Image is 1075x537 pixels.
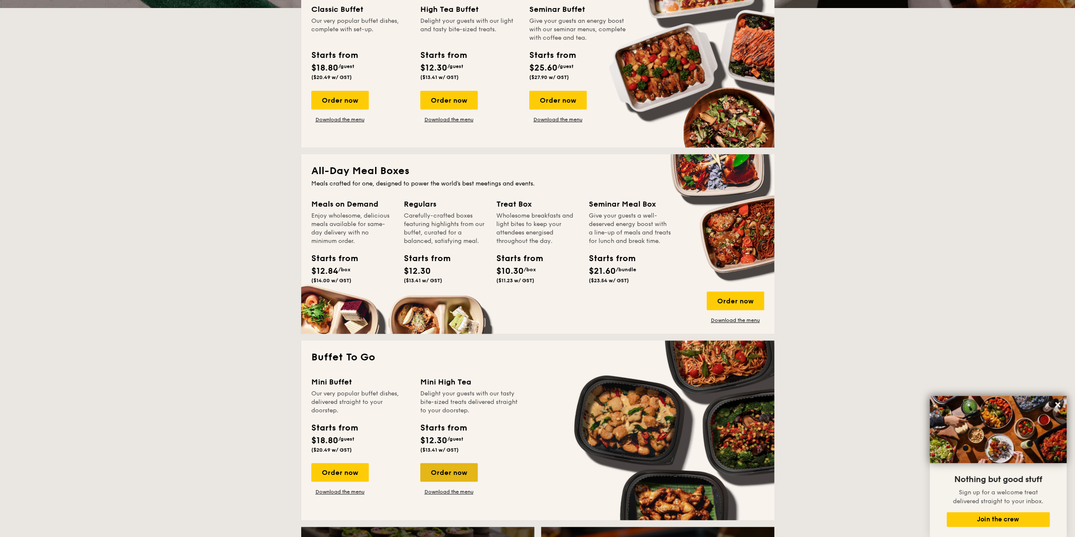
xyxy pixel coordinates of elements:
[420,49,466,62] div: Starts from
[311,63,338,73] span: $18.80
[311,49,357,62] div: Starts from
[404,266,431,276] span: $12.30
[930,396,1067,463] img: DSC07876-Edit02-Large.jpeg
[311,116,369,123] a: Download the menu
[338,63,354,69] span: /guest
[311,436,338,446] span: $18.80
[420,3,519,15] div: High Tea Buffet
[311,198,394,210] div: Meals on Demand
[524,267,536,273] span: /box
[311,447,352,453] span: ($20.49 w/ GST)
[311,164,764,178] h2: All-Day Meal Boxes
[420,436,447,446] span: $12.30
[589,212,671,245] div: Give your guests a well-deserved energy boost with a line-up of meals and treats for lunch and br...
[558,63,574,69] span: /guest
[529,49,575,62] div: Starts from
[529,17,628,42] div: Give your guests an energy boost with our seminar menus, complete with coffee and tea.
[1051,398,1064,412] button: Close
[311,212,394,245] div: Enjoy wholesome, delicious meals available for same-day delivery with no minimum order.
[420,422,466,434] div: Starts from
[420,488,478,495] a: Download the menu
[496,278,534,283] span: ($11.23 w/ GST)
[589,252,627,265] div: Starts from
[447,436,463,442] span: /guest
[589,198,671,210] div: Seminar Meal Box
[420,463,478,482] div: Order now
[311,463,369,482] div: Order now
[953,489,1043,505] span: Sign up for a welcome treat delivered straight to your inbox.
[404,252,442,265] div: Starts from
[420,447,459,453] span: ($13.41 w/ GST)
[707,317,764,324] a: Download the menu
[447,63,463,69] span: /guest
[311,74,352,80] span: ($20.49 w/ GST)
[311,180,764,188] div: Meals crafted for one, designed to power the world's best meetings and events.
[311,252,349,265] div: Starts from
[954,474,1042,485] span: Nothing but good stuff
[311,278,351,283] span: ($14.00 w/ GST)
[338,436,354,442] span: /guest
[311,91,369,109] div: Order now
[947,512,1050,527] button: Join the crew
[529,74,569,80] span: ($27.90 w/ GST)
[311,390,410,415] div: Our very popular buffet dishes, delivered straight to your doorstep.
[420,63,447,73] span: $12.30
[420,376,519,388] div: Mini High Tea
[311,376,410,388] div: Mini Buffet
[420,390,519,415] div: Delight your guests with our tasty bite-sized treats delivered straight to your doorstep.
[496,266,524,276] span: $10.30
[311,3,410,15] div: Classic Buffet
[589,278,629,283] span: ($23.54 w/ GST)
[496,252,534,265] div: Starts from
[311,488,369,495] a: Download the menu
[404,212,486,245] div: Carefully-crafted boxes featuring highlights from our buffet, curated for a balanced, satisfying ...
[420,17,519,42] div: Delight your guests with our light and tasty bite-sized treats.
[311,266,338,276] span: $12.84
[311,17,410,42] div: Our very popular buffet dishes, complete with set-up.
[589,266,616,276] span: $21.60
[420,74,459,80] span: ($13.41 w/ GST)
[529,3,628,15] div: Seminar Buffet
[529,63,558,73] span: $25.60
[707,292,764,310] div: Order now
[404,278,442,283] span: ($13.41 w/ GST)
[616,267,636,273] span: /bundle
[529,91,587,109] div: Order now
[404,198,486,210] div: Regulars
[311,351,764,364] h2: Buffet To Go
[529,116,587,123] a: Download the menu
[496,198,579,210] div: Treat Box
[338,267,351,273] span: /box
[496,212,579,245] div: Wholesome breakfasts and light bites to keep your attendees energised throughout the day.
[420,116,478,123] a: Download the menu
[420,91,478,109] div: Order now
[311,422,357,434] div: Starts from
